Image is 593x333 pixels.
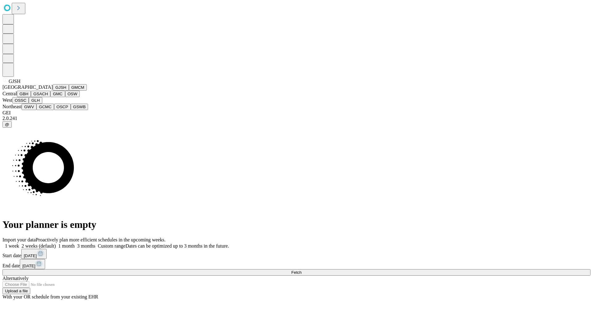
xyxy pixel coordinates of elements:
[2,110,591,116] div: GEI
[77,243,95,249] span: 3 months
[58,243,75,249] span: 1 month
[2,288,30,294] button: Upload a file
[2,249,591,259] div: Start date
[53,84,69,91] button: GJSH
[2,97,12,103] span: West
[2,116,591,121] div: 2.0.241
[2,276,28,281] span: Alternatively
[2,269,591,276] button: Fetch
[2,294,98,299] span: With your OR schedule from your existing EHR
[5,122,9,127] span: @
[22,243,56,249] span: 2 weeks (default)
[54,104,71,110] button: OSCP
[22,104,36,110] button: GWV
[98,243,125,249] span: Custom range
[24,253,37,258] span: [DATE]
[2,259,591,269] div: End date
[291,270,301,275] span: Fetch
[2,121,12,128] button: @
[20,259,45,269] button: [DATE]
[31,91,50,97] button: GSACH
[36,104,54,110] button: GCMC
[9,79,20,84] span: GJSH
[2,219,591,230] h1: Your planner is empty
[65,91,80,97] button: OSW
[12,97,29,104] button: OSSC
[50,91,65,97] button: GMC
[2,91,17,96] span: Central
[2,104,22,109] span: Northeast
[125,243,229,249] span: Dates can be optimized up to 3 months in the future.
[2,237,36,242] span: Import your data
[2,84,53,90] span: [GEOGRAPHIC_DATA]
[22,264,35,268] span: [DATE]
[69,84,87,91] button: GMCM
[36,237,166,242] span: Proactively plan more efficient schedules in the upcoming weeks.
[17,91,31,97] button: GBH
[71,104,88,110] button: GSWB
[21,249,47,259] button: [DATE]
[5,243,19,249] span: 1 week
[29,97,42,104] button: GLH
